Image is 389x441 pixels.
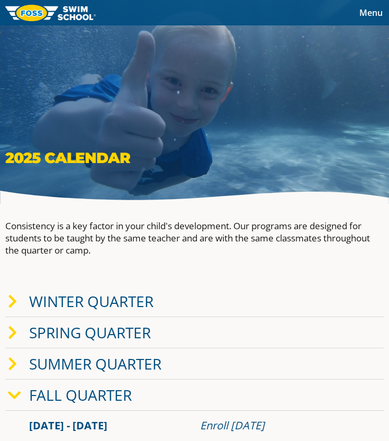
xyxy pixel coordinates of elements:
a: Fall Quarter [29,385,132,405]
a: Winter Quarter [29,291,153,311]
button: Toggle navigation [353,5,389,21]
a: Spring Quarter [29,322,151,343]
p: Consistency is a key factor in your child's development. Our programs are designed for students t... [5,220,384,256]
img: FOSS Swim School Logo [5,5,96,21]
span: [DATE] - [DATE] [29,418,107,433]
a: Summer Quarter [29,354,161,374]
strong: 2025 Calendar [5,149,130,167]
div: Enroll [DATE] [200,418,360,433]
span: Menu [359,7,383,19]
